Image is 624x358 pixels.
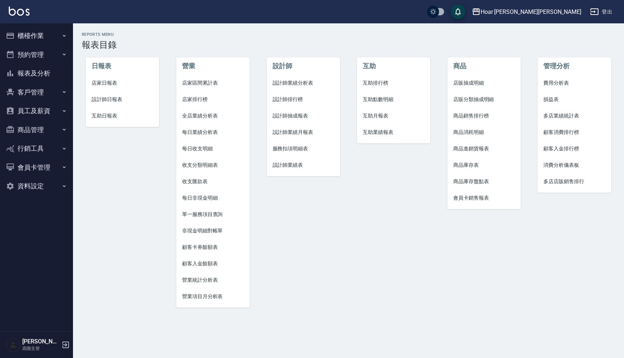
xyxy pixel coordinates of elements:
[453,178,515,185] span: 商品庫存盤點表
[3,64,70,83] button: 報表及分析
[3,158,70,177] button: 會員卡管理
[538,75,611,91] a: 費用分析表
[182,243,244,251] span: 顧客卡券餘額表
[176,288,250,305] a: 營業項目月分析表
[182,79,244,87] span: 店家區間累計表
[453,79,515,87] span: 店販抽成明細
[543,96,605,103] span: 損益表
[176,75,250,91] a: 店家區間累計表
[357,91,430,108] a: 互助點數明細
[182,112,244,120] span: 全店業績分析表
[86,57,159,75] li: 日報表
[86,108,159,124] a: 互助日報表
[176,272,250,288] a: 營業統計分析表
[273,161,334,169] span: 設計師業績表
[9,7,30,16] img: Logo
[363,96,424,103] span: 互助點數明細
[267,108,340,124] a: 設計師抽成報表
[363,79,424,87] span: 互助排行榜
[453,112,515,120] span: 商品銷售排行榜
[82,40,615,50] h3: 報表目錄
[267,140,340,157] a: 服務扣項明細表
[538,140,611,157] a: 顧客入金排行榜
[447,140,521,157] a: 商品進銷貨報表
[92,79,153,87] span: 店家日報表
[176,223,250,239] a: 非現金明細對帳單
[3,101,70,120] button: 員工及薪資
[447,157,521,173] a: 商品庫存表
[92,96,153,103] span: 設計師日報表
[176,239,250,255] a: 顧客卡券餘額表
[447,124,521,140] a: 商品消耗明細
[182,276,244,284] span: 營業統計分析表
[182,211,244,218] span: 單一服務項目查詢
[3,26,70,45] button: 櫃檯作業
[176,124,250,140] a: 每日業績分析表
[267,75,340,91] a: 設計師業績分析表
[273,112,334,120] span: 設計師抽成報表
[357,108,430,124] a: 互助月報表
[267,124,340,140] a: 設計師業績月報表
[453,128,515,136] span: 商品消耗明細
[363,112,424,120] span: 互助月報表
[176,157,250,173] a: 收支分類明細表
[176,108,250,124] a: 全店業績分析表
[543,145,605,153] span: 顧客入金排行榜
[267,157,340,173] a: 設計師業績表
[538,173,611,190] a: 多店店販銷售排行
[3,120,70,139] button: 商品管理
[538,108,611,124] a: 多店業績統計表
[273,96,334,103] span: 設計師排行榜
[538,57,611,75] li: 管理分析
[469,4,584,19] button: Hoar [PERSON_NAME][PERSON_NAME]
[267,91,340,108] a: 設計師排行榜
[543,79,605,87] span: 費用分析表
[6,338,20,352] img: Person
[22,338,59,345] h5: [PERSON_NAME]
[363,128,424,136] span: 互助業績報表
[538,157,611,173] a: 消費分析儀表板
[176,57,250,75] li: 營業
[3,139,70,158] button: 行銷工具
[453,145,515,153] span: 商品進銷貨報表
[453,96,515,103] span: 店販分類抽成明細
[543,112,605,120] span: 多店業績統計表
[176,91,250,108] a: 店家排行榜
[453,161,515,169] span: 商品庫存表
[543,128,605,136] span: 顧客消費排行榜
[447,190,521,206] a: 會員卡銷售報表
[273,145,334,153] span: 服務扣項明細表
[3,83,70,102] button: 客戶管理
[357,57,430,75] li: 互助
[273,79,334,87] span: 設計師業績分析表
[447,75,521,91] a: 店販抽成明細
[182,96,244,103] span: 店家排行榜
[22,345,59,352] p: 高階主管
[357,124,430,140] a: 互助業績報表
[82,32,615,37] h2: Reports Menu
[538,91,611,108] a: 損益表
[182,161,244,169] span: 收支分類明細表
[543,161,605,169] span: 消費分析儀表板
[447,108,521,124] a: 商品銷售排行榜
[451,4,465,19] button: save
[447,91,521,108] a: 店販分類抽成明細
[182,128,244,136] span: 每日業績分析表
[182,178,244,185] span: 收支匯款表
[182,293,244,300] span: 營業項目月分析表
[182,145,244,153] span: 每日收支明細
[92,112,153,120] span: 互助日報表
[3,177,70,196] button: 資料設定
[176,140,250,157] a: 每日收支明細
[447,173,521,190] a: 商品庫存盤點表
[176,255,250,272] a: 顧客入金餘額表
[273,128,334,136] span: 設計師業績月報表
[176,190,250,206] a: 每日非現金明細
[86,75,159,91] a: 店家日報表
[543,178,605,185] span: 多店店販銷售排行
[587,5,615,19] button: 登出
[538,124,611,140] a: 顧客消費排行榜
[453,194,515,202] span: 會員卡銷售報表
[182,194,244,202] span: 每日非現金明細
[3,45,70,64] button: 預約管理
